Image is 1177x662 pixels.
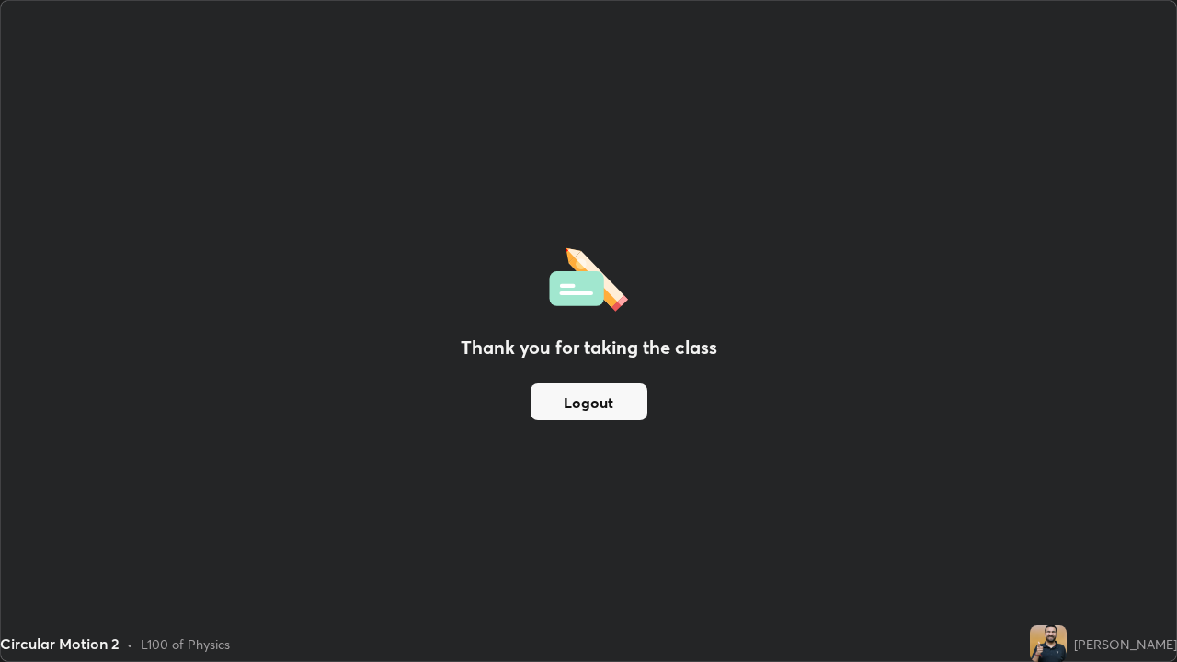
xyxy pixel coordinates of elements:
img: ff9b44368b1746629104e40f292850d8.jpg [1030,625,1067,662]
div: L100 of Physics [141,634,230,654]
img: offlineFeedback.1438e8b3.svg [549,242,628,312]
div: • [127,634,133,654]
div: [PERSON_NAME] [1074,634,1177,654]
h2: Thank you for taking the class [461,334,717,361]
button: Logout [531,383,647,420]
